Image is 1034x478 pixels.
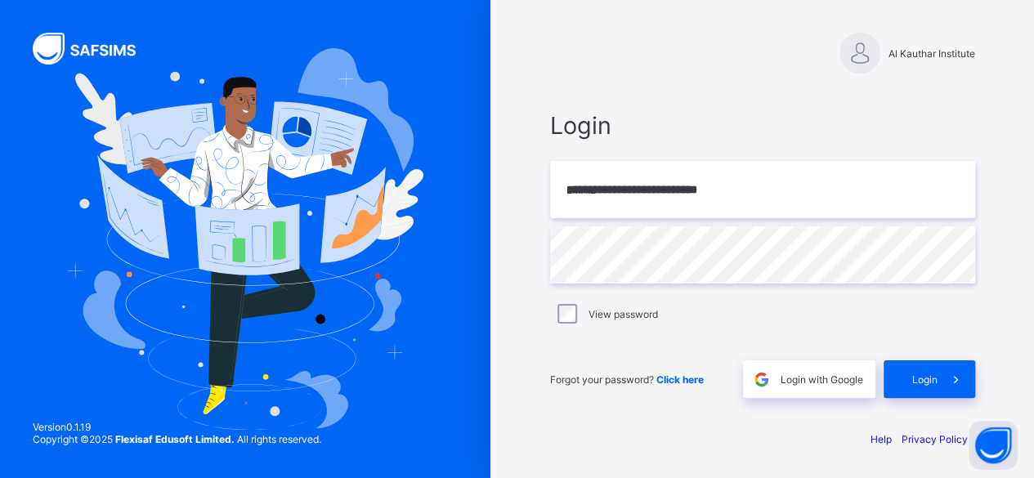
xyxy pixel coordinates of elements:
[550,111,975,140] span: Login
[589,308,658,320] label: View password
[781,373,863,386] span: Login with Google
[33,33,155,65] img: SAFSIMS Logo
[33,433,321,445] span: Copyright © 2025 All rights reserved.
[912,373,938,386] span: Login
[33,421,321,433] span: Version 0.1.19
[889,47,975,60] span: Al Kauthar Institute
[67,48,423,431] img: Hero Image
[752,370,771,389] img: google.396cfc9801f0270233282035f929180a.svg
[902,433,968,445] a: Privacy Policy
[656,373,704,386] a: Click here
[550,373,704,386] span: Forgot your password?
[871,433,892,445] a: Help
[115,433,235,445] strong: Flexisaf Edusoft Limited.
[969,421,1018,470] button: Open asap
